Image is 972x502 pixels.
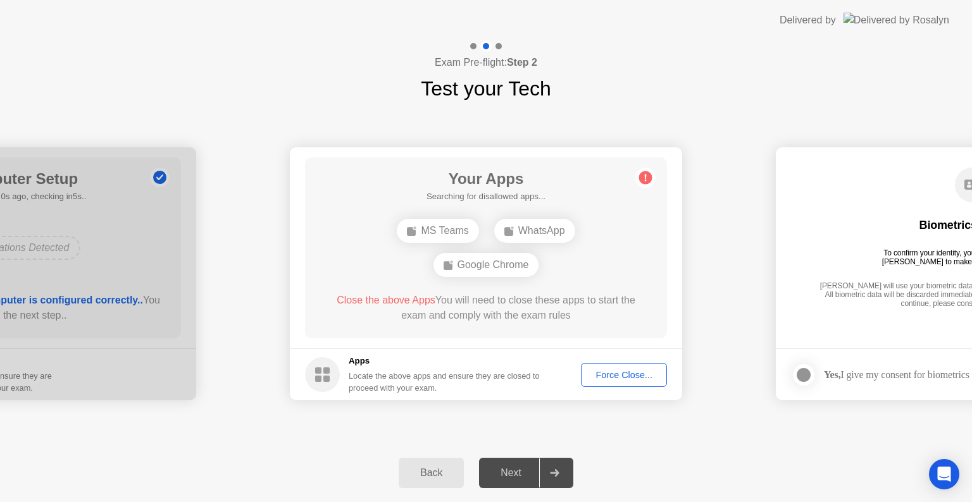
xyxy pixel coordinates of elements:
[824,369,840,380] strong: Yes,
[435,55,537,70] h4: Exam Pre-flight:
[494,219,575,243] div: WhatsApp
[402,467,460,479] div: Back
[844,13,949,27] img: Delivered by Rosalyn
[585,370,663,380] div: Force Close...
[421,73,551,104] h1: Test your Tech
[337,295,435,305] span: Close the above Apps
[349,355,540,367] h5: Apps
[399,458,464,488] button: Back
[349,370,540,394] div: Locate the above apps and ensure they are closed to proceed with your exam.
[433,253,539,277] div: Google Chrome
[427,168,545,190] h1: Your Apps
[323,293,649,323] div: You will need to close these apps to start the exam and comply with the exam rules
[479,458,573,488] button: Next
[427,190,545,203] h5: Searching for disallowed apps...
[780,13,836,28] div: Delivered by
[581,363,667,387] button: Force Close...
[929,459,959,489] div: Open Intercom Messenger
[483,467,539,479] div: Next
[507,57,537,68] b: Step 2
[397,219,478,243] div: MS Teams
